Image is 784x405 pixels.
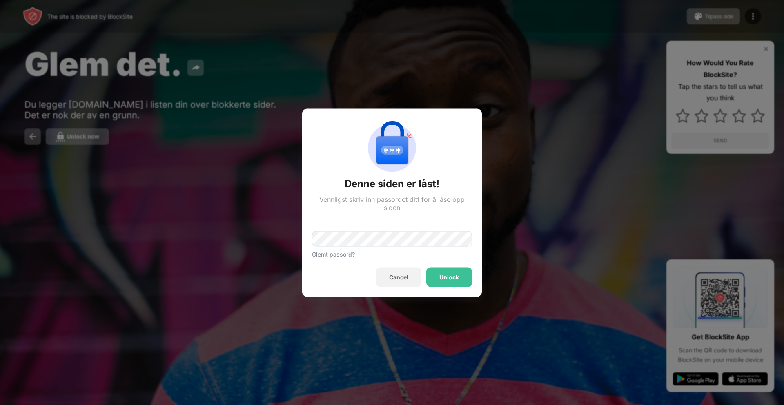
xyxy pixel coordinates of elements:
[345,177,439,190] div: Denne siden er låst!
[312,195,472,211] div: Vennligst skriv inn passordet ditt for å låse opp siden
[363,118,421,177] img: password-protection.svg
[312,250,355,257] div: Glemt passord?
[439,274,459,280] div: Unlock
[389,274,408,280] div: Cancel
